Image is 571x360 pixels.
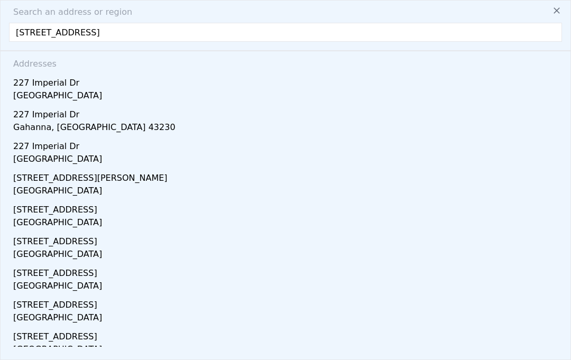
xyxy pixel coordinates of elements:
div: Addresses [9,51,562,72]
div: [STREET_ADDRESS][PERSON_NAME] [13,168,562,184]
div: Gahanna, [GEOGRAPHIC_DATA] 43230 [13,121,562,136]
div: [STREET_ADDRESS] [13,199,562,216]
div: [GEOGRAPHIC_DATA] [13,153,562,168]
div: [GEOGRAPHIC_DATA] [13,248,562,263]
div: [GEOGRAPHIC_DATA] [13,89,562,104]
div: [STREET_ADDRESS] [13,231,562,248]
div: [STREET_ADDRESS] [13,326,562,343]
div: 227 Imperial Dr [13,104,562,121]
div: [GEOGRAPHIC_DATA] [13,311,562,326]
div: [GEOGRAPHIC_DATA] [13,280,562,294]
div: 227 Imperial Dr [13,136,562,153]
div: [STREET_ADDRESS] [13,294,562,311]
div: [GEOGRAPHIC_DATA] [13,216,562,231]
div: [GEOGRAPHIC_DATA] [13,184,562,199]
div: 227 Imperial Dr [13,72,562,89]
div: [GEOGRAPHIC_DATA] [13,343,562,358]
span: Search an address or region [5,6,132,19]
div: [STREET_ADDRESS] [13,263,562,280]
